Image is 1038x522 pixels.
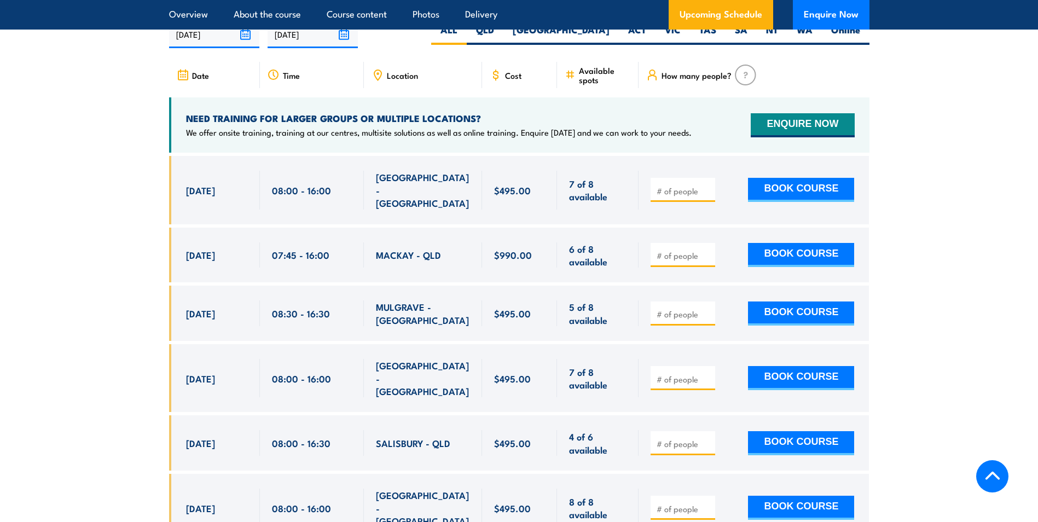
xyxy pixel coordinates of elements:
span: [DATE] [186,502,215,514]
span: 08:00 - 16:00 [272,184,331,196]
button: BOOK COURSE [748,431,854,455]
input: # of people [657,438,711,449]
label: QLD [467,24,503,45]
span: MULGRAVE - [GEOGRAPHIC_DATA] [376,300,470,326]
label: TAS [690,24,726,45]
span: 6 of 8 available [569,242,627,268]
button: BOOK COURSE [748,178,854,202]
span: 7 of 8 available [569,177,627,203]
span: $495.00 [494,307,531,320]
span: Time [283,71,300,80]
button: ENQUIRE NOW [751,113,854,137]
label: VIC [656,24,690,45]
span: [DATE] [186,248,215,261]
span: 8 of 8 available [569,495,627,521]
label: NT [757,24,787,45]
span: 08:30 - 16:30 [272,307,330,320]
span: [DATE] [186,437,215,449]
h4: NEED TRAINING FOR LARGER GROUPS OR MULTIPLE LOCATIONS? [186,112,692,124]
span: Location [387,71,418,80]
label: WA [787,24,822,45]
span: Available spots [579,66,631,84]
label: SA [726,24,757,45]
button: BOOK COURSE [748,366,854,390]
span: 08:00 - 16:00 [272,502,331,514]
span: [DATE] [186,184,215,196]
span: 08:00 - 16:00 [272,372,331,385]
span: $495.00 [494,184,531,196]
input: # of people [657,374,711,385]
label: ACT [619,24,656,45]
span: SALISBURY - QLD [376,437,450,449]
span: How many people? [662,71,732,80]
input: # of people [657,309,711,320]
span: $495.00 [494,502,531,514]
input: # of people [657,250,711,261]
button: BOOK COURSE [748,243,854,267]
span: 5 of 8 available [569,300,627,326]
span: 4 of 6 available [569,430,627,456]
span: $990.00 [494,248,532,261]
input: From date [169,20,259,48]
p: We offer onsite training, training at our centres, multisite solutions as well as online training... [186,127,692,138]
label: Online [822,24,869,45]
span: [DATE] [186,372,215,385]
span: [GEOGRAPHIC_DATA] - [GEOGRAPHIC_DATA] [376,359,470,397]
span: $495.00 [494,437,531,449]
span: Date [192,71,209,80]
button: BOOK COURSE [748,301,854,326]
span: MACKAY - QLD [376,248,441,261]
input: # of people [657,185,711,196]
label: [GEOGRAPHIC_DATA] [503,24,619,45]
span: $495.00 [494,372,531,385]
label: ALL [431,24,467,45]
span: 08:00 - 16:30 [272,437,330,449]
span: [GEOGRAPHIC_DATA] - [GEOGRAPHIC_DATA] [376,171,470,209]
span: 07:45 - 16:00 [272,248,329,261]
button: BOOK COURSE [748,496,854,520]
input: # of people [657,503,711,514]
span: [DATE] [186,307,215,320]
span: 7 of 8 available [569,366,627,391]
span: Cost [505,71,521,80]
input: To date [268,20,358,48]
